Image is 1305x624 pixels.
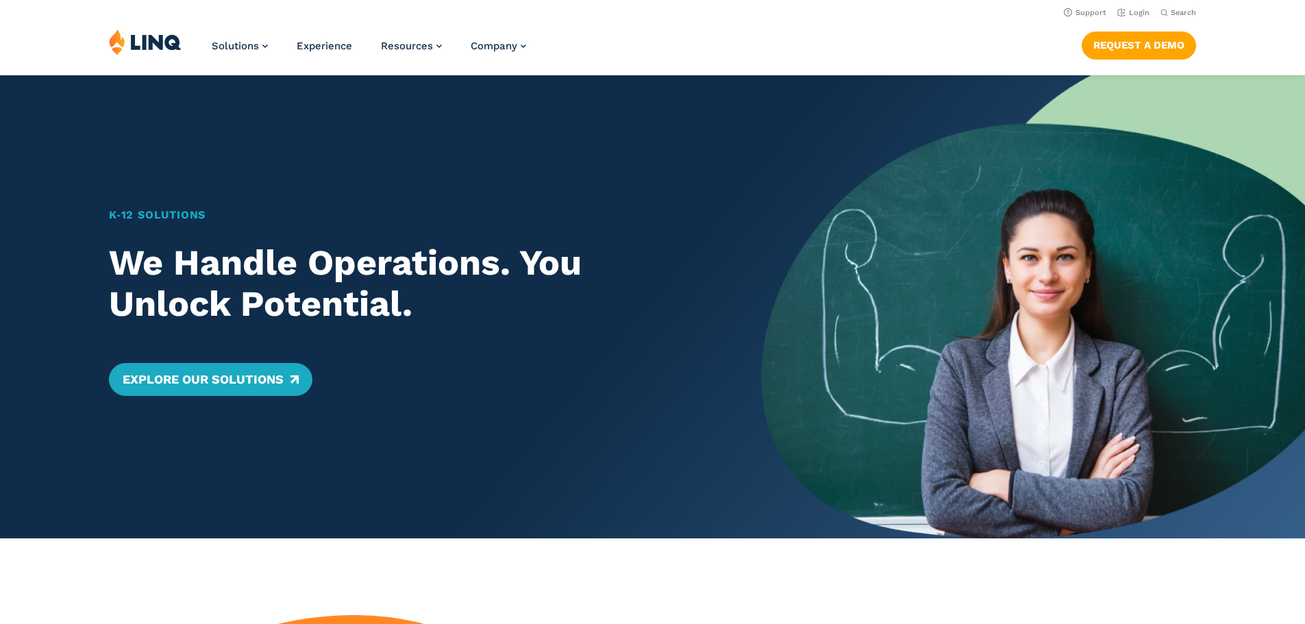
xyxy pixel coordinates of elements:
nav: Primary Navigation [212,29,526,74]
a: Experience [297,40,352,52]
h1: K‑12 Solutions [109,207,708,223]
a: Login [1117,8,1149,17]
button: Open Search Bar [1160,8,1196,18]
a: Request a Demo [1082,32,1196,59]
a: Explore Our Solutions [109,363,312,396]
span: Search [1171,8,1196,17]
span: Resources [381,40,433,52]
a: Solutions [212,40,268,52]
img: Home Banner [761,75,1305,538]
nav: Button Navigation [1082,29,1196,59]
h2: We Handle Operations. You Unlock Potential. [109,242,708,325]
span: Company [471,40,517,52]
a: Support [1064,8,1106,17]
img: LINQ | K‑12 Software [109,29,182,55]
a: Company [471,40,526,52]
span: Solutions [212,40,259,52]
a: Resources [381,40,442,52]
